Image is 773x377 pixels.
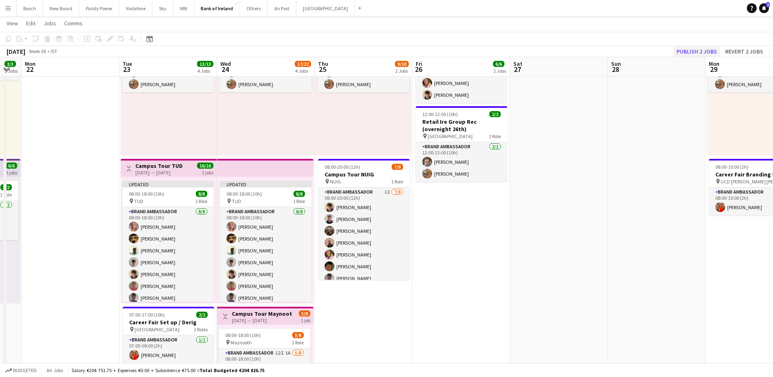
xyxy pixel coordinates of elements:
span: 1 Role [195,198,207,204]
div: Updated [122,181,214,187]
span: 7/8 [392,164,403,170]
span: Sat [513,60,522,67]
div: 3 jobs [6,169,17,176]
h3: Retail Ire Group Rec (overnight 26th) [416,118,507,133]
div: 2 Jobs [493,68,506,74]
span: Maynooth [231,339,252,346]
span: 5/8 [292,332,304,338]
span: 08:00-18:00 (10h) [225,332,261,338]
span: 7 [766,2,770,7]
button: Revert 2 jobs [722,46,766,57]
app-card-role: Brand Ambassador1/107:00-09:00 (2h)[PERSON_NAME] [123,335,214,363]
span: 08:00-20:00 (12h) [325,164,360,170]
app-card-role: Brand Ambassador8/808:00-18:00 (10h)[PERSON_NAME][PERSON_NAME][PERSON_NAME][PERSON_NAME][PERSON_N... [220,207,311,318]
span: 24 [219,65,231,74]
div: 2 Jobs [5,68,18,74]
span: Comms [64,20,83,27]
span: 17/22 [295,61,311,67]
div: IST [51,48,57,54]
span: Sun [611,60,621,67]
h3: Campus Tour Maynooth [232,310,293,317]
span: 8/8 [294,191,305,197]
div: 1 job [301,317,310,323]
span: 2 Roles [194,326,208,332]
span: 1 Role [293,198,305,204]
span: 23 [121,65,132,74]
div: Updated [220,181,311,187]
span: Budgeted [13,368,37,373]
span: 1 Role [391,178,403,185]
span: 1 Role [489,133,501,139]
span: 2/2 [0,184,12,190]
div: [DATE] → [DATE] [135,170,183,176]
span: 22 [24,65,36,74]
button: Others [240,0,268,16]
span: 08:00-10:00 (2h) [715,164,748,170]
h3: Campus Tour NUIG [318,171,410,178]
app-job-card: Updated08:00-18:00 (10h)8/8 TUD1 RoleBrand Ambassador8/808:00-18:00 (10h)[PERSON_NAME][PERSON_NAM... [220,181,311,302]
div: Salary €204 751.75 + Expenses €0.00 + Subsistence €75.00 = [72,367,264,373]
span: Fri [416,60,422,67]
span: 16/16 [197,163,213,169]
span: Edit [26,20,36,27]
span: 8/8 [196,191,207,197]
span: 2/2 [489,111,501,117]
span: [GEOGRAPHIC_DATA] [134,326,179,332]
a: Edit [23,18,39,29]
span: 27 [512,65,522,74]
div: [DATE] → [DATE] [232,317,293,323]
button: Sky [152,0,173,16]
button: Budgeted [4,366,38,375]
span: NUIG [330,178,341,185]
span: View [7,20,18,27]
span: 08:00-18:00 (10h) [129,191,164,197]
a: 7 [759,3,769,13]
div: 4 Jobs [295,68,311,74]
span: Tue [123,60,132,67]
button: [GEOGRAPHIC_DATA] [296,0,355,16]
span: Week 38 [27,48,47,54]
span: 26 [415,65,422,74]
div: 4 Jobs [197,68,213,74]
button: An Post [268,0,296,16]
button: NBI [173,0,194,16]
button: Publish 2 jobs [673,46,720,57]
app-job-card: 12:00-22:00 (10h)2/2Retail Ire Group Rec (overnight 26th) [GEOGRAPHIC_DATA]1 RoleBrand Ambassador... [416,106,507,182]
span: Total Budgeted €204 826.75 [199,367,264,373]
button: New Board [43,0,79,16]
span: 9/10 [395,61,409,67]
div: [DATE] [7,47,25,56]
span: 13/13 [197,61,213,67]
app-card-role: Brand Ambassador8/808:00-18:00 (10h)[PERSON_NAME][PERSON_NAME][PERSON_NAME][PERSON_NAME][PERSON_N... [122,207,214,318]
button: Paddy Power [79,0,119,16]
span: Mon [709,60,719,67]
span: 2/2 [196,312,208,318]
a: View [3,18,21,29]
span: 07:00-17:00 (10h) [129,312,165,318]
span: 08:00-18:00 (10h) [226,191,262,197]
span: 12:00-22:00 (10h) [422,111,458,117]
span: Thu [318,60,328,67]
span: 5/8 [299,310,310,317]
div: 2 Jobs [395,68,408,74]
span: TUD [232,198,241,204]
app-job-card: 08:00-20:00 (12h)7/8Campus Tour NUIG NUIG1 RoleBrand Ambassador1I7/808:00-20:00 (12h)[PERSON_NAME... [318,159,410,280]
button: Bosch [17,0,43,16]
span: [GEOGRAPHIC_DATA] [428,133,473,139]
span: 6/6 [6,163,17,169]
app-job-card: Updated08:00-18:00 (10h)8/8 TUD1 RoleBrand Ambassador8/808:00-18:00 (10h)[PERSON_NAME][PERSON_NAM... [122,181,214,302]
span: All jobs [45,367,65,373]
span: 6/6 [493,61,504,67]
a: Comms [61,18,86,29]
span: 25 [317,65,328,74]
app-card-role: Brand Ambassador1I7/808:00-20:00 (12h)[PERSON_NAME][PERSON_NAME][PERSON_NAME][PERSON_NAME][PERSON... [318,187,410,298]
span: TUD [134,198,143,204]
span: 28 [610,65,621,74]
app-card-role: Brand Ambassador2/212:00-22:00 (10h)[PERSON_NAME][PERSON_NAME] [416,142,507,182]
span: Jobs [44,20,56,27]
span: Wed [220,60,231,67]
span: 1 Role [292,339,304,346]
